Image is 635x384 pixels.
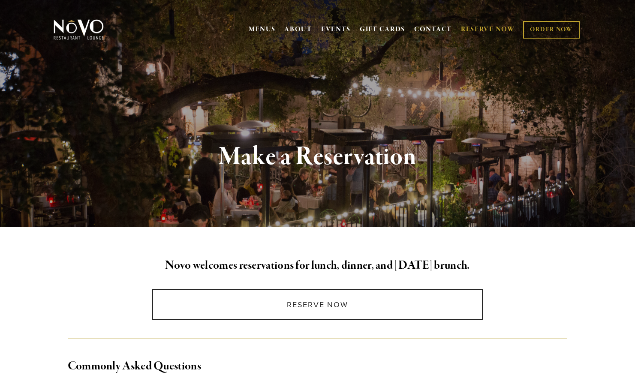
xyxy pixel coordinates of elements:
a: Reserve Now [152,289,483,320]
a: MENUS [249,25,276,34]
a: GIFT CARDS [360,21,405,38]
a: ABOUT [284,25,312,34]
h2: Commonly Asked Questions [68,357,568,375]
img: Novo Restaurant &amp; Lounge [52,19,105,40]
a: CONTACT [414,21,452,38]
a: ORDER NOW [523,21,579,39]
strong: Make a Reservation [219,141,416,173]
a: EVENTS [321,25,351,34]
a: RESERVE NOW [461,21,515,38]
h2: Novo welcomes reservations for lunch, dinner, and [DATE] brunch. [68,257,568,275]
